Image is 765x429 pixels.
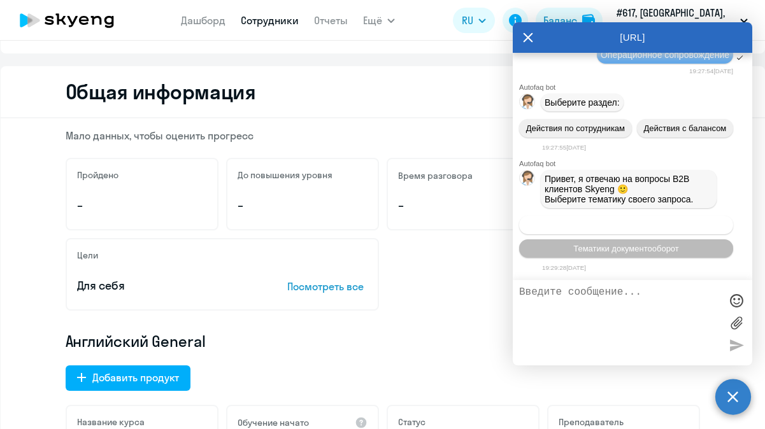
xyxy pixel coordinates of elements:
[545,97,620,108] span: Выберите раздел:
[582,14,595,27] img: balance
[462,13,473,28] span: RU
[238,169,332,181] h5: До повышения уровня
[536,8,603,33] button: Балансbalance
[520,171,536,189] img: bot avatar
[601,50,729,60] span: Операционное сопровождение
[519,239,733,258] button: Тематики документооборот
[559,416,624,428] h5: Преподаватель
[542,144,586,151] time: 19:27:55[DATE]
[181,14,225,27] a: Дашборд
[689,67,733,74] time: 19:27:54[DATE]
[519,83,752,91] div: Autofaq bot
[398,170,473,181] h5: Время разговора
[526,123,625,133] span: Действия по сотрудникам
[566,220,686,230] span: Операционное сопровождение
[77,278,248,294] p: Для себя
[287,279,368,294] p: Посмотреть все
[241,14,299,27] a: Сотрудники
[543,13,577,28] div: Баланс
[519,160,752,167] div: Autofaq bot
[453,8,495,33] button: RU
[545,174,694,204] span: Привет, я отвечаю на вопросы B2B клиентов Skyeng 🙂 Выберите тематику своего запроса.
[77,169,118,181] h5: Пройдено
[637,119,733,137] button: Действия с балансом
[66,331,206,351] span: Английский General
[77,197,207,214] p: –
[519,119,632,137] button: Действия по сотрудникам
[542,264,586,271] time: 19:29:28[DATE]
[363,8,395,33] button: Ещё
[643,123,726,133] span: Действия с балансом
[398,197,528,214] p: –
[398,416,425,428] h5: Статус
[238,417,309,428] h5: Обучение начато
[314,14,348,27] a: Отчеты
[363,13,382,28] span: Ещё
[727,313,746,332] label: Лимит 10 файлов
[66,365,190,391] button: Добавить продукт
[617,5,735,36] p: #617, [GEOGRAPHIC_DATA], ООО
[66,129,700,143] p: Мало данных, чтобы оценить прогресс
[519,216,733,234] button: Операционное сопровождение
[520,94,536,113] img: bot avatar
[77,416,145,428] h5: Название курса
[573,244,679,253] span: Тематики документооборот
[66,79,256,104] h2: Общая информация
[92,370,179,385] div: Добавить продукт
[77,250,98,261] h5: Цели
[610,5,754,36] button: #617, [GEOGRAPHIC_DATA], ООО
[238,197,368,214] p: –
